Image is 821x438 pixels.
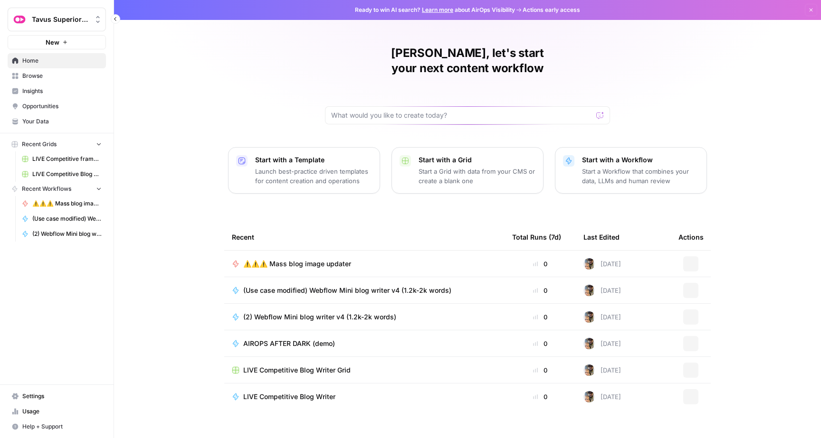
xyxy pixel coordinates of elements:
[243,365,351,375] span: LIVE Competitive Blog Writer Grid
[8,8,106,31] button: Workspace: Tavus Superiority
[355,6,515,14] span: Ready to win AI search? about AirOps Visibility
[32,15,89,24] span: Tavus Superiority
[232,286,497,295] a: (Use case modified) Webflow Mini blog writer v4 (1.2k-2k words)
[555,147,707,194] button: Start with a WorkflowStart a Workflow that combines your data, LLMs and human review
[18,151,106,167] a: LIVE Competitive framed blog writer v6 Grid (1)
[583,338,621,349] div: [DATE]
[228,147,380,194] button: Start with a TemplateLaunch best-practice driven templates for content creation and operations
[32,230,102,238] span: (2) Webflow Mini blog writer v4 (1.2k-2k words)
[243,339,335,348] span: AIROPS AFTER DARK (demo)
[512,286,568,295] div: 0
[678,224,704,250] div: Actions
[8,137,106,151] button: Recent Grids
[583,224,620,250] div: Last Edited
[583,258,621,270] div: [DATE]
[22,407,102,416] span: Usage
[512,392,568,401] div: 0
[8,404,106,419] a: Usage
[8,99,106,114] a: Opportunities
[46,37,59,47] span: New
[22,102,102,111] span: Opportunities
[8,35,106,49] button: New
[32,170,102,178] span: LIVE Competitive Blog Writer Grid
[583,338,595,349] img: 75men5xajoha24slrmvs4mz46cue
[32,199,102,208] span: ⚠️⚠️⚠️ Mass blog image updater
[583,285,621,296] div: [DATE]
[243,259,351,269] span: ⚠️⚠️⚠️ Mass blog image updater
[22,56,102,65] span: Home
[18,211,106,226] a: (Use case modified) Webflow Mini blog writer v4 (1.2k-2k words)
[22,117,102,126] span: Your Data
[232,339,497,348] a: AIROPS AFTER DARK (demo)
[523,6,580,14] span: Actions early access
[583,311,621,323] div: [DATE]
[22,392,102,401] span: Settings
[512,312,568,322] div: 0
[243,312,396,322] span: (2) Webflow Mini blog writer v4 (1.2k-2k words)
[8,419,106,434] button: Help + Support
[422,6,453,13] a: Learn more
[232,259,497,269] a: ⚠️⚠️⚠️ Mass blog image updater
[583,391,595,402] img: 75men5xajoha24slrmvs4mz46cue
[8,84,106,99] a: Insights
[8,53,106,68] a: Home
[232,224,497,250] div: Recent
[582,155,699,165] p: Start with a Workflow
[391,147,544,194] button: Start with a GridStart a Grid with data from your CMS or create a blank one
[331,111,592,120] input: What would you like to create today?
[8,114,106,129] a: Your Data
[8,68,106,84] a: Browse
[18,226,106,242] a: (2) Webflow Mini blog writer v4 (1.2k-2k words)
[243,286,451,295] span: (Use case modified) Webflow Mini blog writer v4 (1.2k-2k words)
[22,72,102,80] span: Browse
[255,155,372,165] p: Start with a Template
[255,167,372,186] p: Launch best-practice driven templates for content creation and operations
[22,185,71,193] span: Recent Workflows
[583,364,595,376] img: 75men5xajoha24slrmvs4mz46cue
[18,196,106,211] a: ⚠️⚠️⚠️ Mass blog image updater
[32,155,102,163] span: LIVE Competitive framed blog writer v6 Grid (1)
[512,365,568,375] div: 0
[32,214,102,223] span: (Use case modified) Webflow Mini blog writer v4 (1.2k-2k words)
[583,258,595,270] img: 75men5xajoha24slrmvs4mz46cue
[325,46,610,76] h1: [PERSON_NAME], let's start your next content workflow
[583,391,621,402] div: [DATE]
[583,285,595,296] img: 75men5xajoha24slrmvs4mz46cue
[512,339,568,348] div: 0
[419,167,535,186] p: Start a Grid with data from your CMS or create a blank one
[232,392,497,401] a: LIVE Competitive Blog Writer
[8,389,106,404] a: Settings
[232,365,497,375] a: LIVE Competitive Blog Writer Grid
[243,392,335,401] span: LIVE Competitive Blog Writer
[22,140,57,149] span: Recent Grids
[419,155,535,165] p: Start with a Grid
[22,87,102,95] span: Insights
[512,259,568,269] div: 0
[8,182,106,196] button: Recent Workflows
[583,311,595,323] img: 75men5xajoha24slrmvs4mz46cue
[18,167,106,182] a: LIVE Competitive Blog Writer Grid
[22,422,102,431] span: Help + Support
[512,224,561,250] div: Total Runs (7d)
[583,364,621,376] div: [DATE]
[11,11,28,28] img: Tavus Superiority Logo
[582,167,699,186] p: Start a Workflow that combines your data, LLMs and human review
[232,312,497,322] a: (2) Webflow Mini blog writer v4 (1.2k-2k words)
